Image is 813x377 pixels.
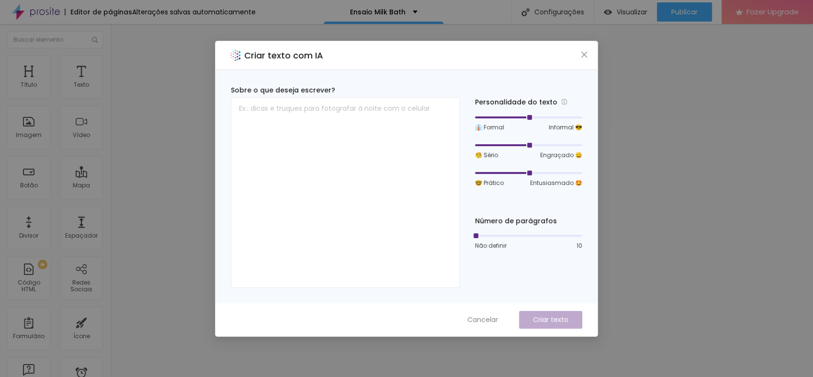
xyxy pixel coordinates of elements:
[657,2,712,22] button: Publicar
[13,333,45,340] div: Formulário
[594,2,657,22] button: Visualizar
[10,279,47,293] div: Código HTML
[73,132,90,138] div: Vídeo
[475,151,498,160] span: 🧐 Sério
[617,8,647,16] span: Visualizar
[74,81,89,88] div: Texto
[475,216,582,226] div: Número de parágrafos
[65,232,98,239] div: Espaçador
[746,8,799,16] span: Fazer Upgrade
[475,123,504,132] span: 👔 Formal
[73,333,90,340] div: Ícone
[65,9,132,15] div: Editor de páginas
[604,8,612,16] img: view-1.svg
[579,49,589,59] button: Close
[19,232,38,239] div: Divisor
[458,311,508,329] button: Cancelar
[549,123,582,132] span: Informal 😎
[519,311,582,329] button: Criar texto
[231,85,460,95] div: Sobre o que deseja escrever?
[576,241,582,250] span: 10
[21,81,37,88] div: Título
[540,151,582,160] span: Engraçado 😄
[92,37,98,43] img: Icone
[20,182,38,189] div: Botão
[350,9,406,15] p: Ensaio Milk Bath
[521,8,530,16] img: Icone
[475,97,582,108] div: Personalidade do texto
[110,24,813,377] iframe: Editor
[7,31,103,48] input: Buscar elemento
[73,182,90,189] div: Mapa
[530,179,582,187] span: Entusiasmado 🤩
[580,51,588,58] span: close
[475,179,504,187] span: 🤓 Prático
[475,241,507,250] span: Não definir
[467,315,498,325] span: Cancelar
[62,279,100,293] div: Redes Sociais
[244,49,323,62] h2: Criar texto com IA
[671,8,698,16] span: Publicar
[16,132,42,138] div: Imagem
[132,9,256,15] div: Alterações salvas automaticamente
